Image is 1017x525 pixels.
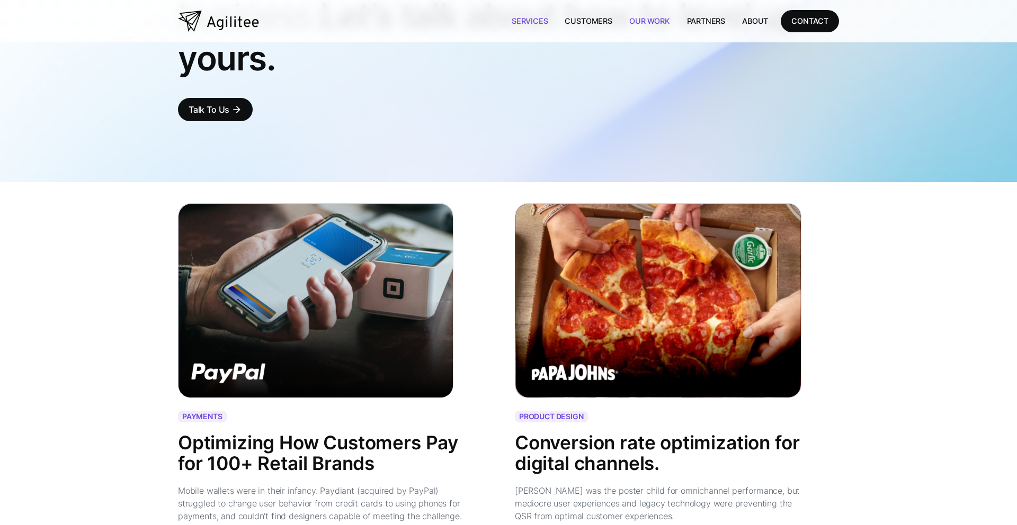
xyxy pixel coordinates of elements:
div: Talk To Us [189,102,229,117]
div: arrow_forward [231,104,242,115]
div: PAYMENTS [182,413,222,420]
a: Services [503,10,557,32]
a: Partners [679,10,734,32]
a: CONTACT [781,10,839,32]
div: PRODUCT DESIGN [519,413,584,420]
a: home [178,11,259,32]
a: Talk To Usarrow_forward [178,98,253,121]
div: Conversion rate optimization for digital channels. [515,433,802,474]
a: Our Work [621,10,679,32]
div: Optimizing How Customers Pay for 100+ Retail Brands [178,433,465,474]
div: [PERSON_NAME] was the poster child for omnichannel performance, but mediocre user experiences and... [515,484,802,522]
a: About [734,10,777,32]
a: Customers [556,10,620,32]
div: CONTACT [791,14,828,28]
